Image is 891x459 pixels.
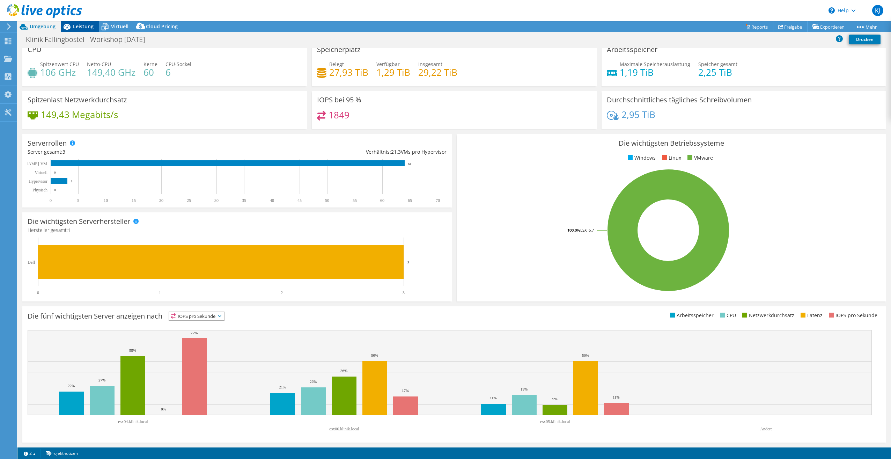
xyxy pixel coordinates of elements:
[807,21,850,32] a: Exportieren
[146,23,178,30] span: Cloud Pricing
[30,23,56,30] span: Umgebung
[540,419,570,424] text: esx05.klinik.local
[132,198,136,203] text: 15
[159,290,161,295] text: 1
[159,198,163,203] text: 20
[118,419,148,424] text: esx04.klinik.local
[613,395,620,399] text: 11%
[391,148,401,155] span: 21.3
[607,46,657,53] h3: Arbeitsspeicher
[408,198,412,203] text: 65
[668,312,714,319] li: Arbeitsspeicher
[50,198,52,203] text: 0
[98,378,105,382] text: 27%
[850,21,882,32] a: Mehr
[161,407,166,411] text: 0%
[626,154,656,162] li: Windows
[143,68,157,76] h4: 60
[28,260,35,265] text: Dell
[37,290,39,295] text: 0
[165,68,191,76] h4: 6
[68,384,75,388] text: 22%
[32,188,47,192] text: Physisch
[279,385,286,389] text: 21%
[28,226,447,234] h4: Hersteller gesamt:
[376,68,410,76] h4: 1,29 TiB
[317,46,360,53] h3: Speicherplatz
[686,154,713,162] li: VMware
[403,290,405,295] text: 3
[317,96,361,104] h3: IOPS bei 95 %
[418,61,442,67] span: Insgesamt
[111,23,128,30] span: Virtuell
[41,111,118,118] h4: 149,43 Megabits/s
[19,449,40,458] a: 2
[849,35,881,44] a: Drucken
[23,36,156,43] h1: Klinik Fallingbostel - Workshop [DATE]
[380,198,384,203] text: 60
[40,61,79,67] span: Spitzenwert CPU
[827,312,877,319] li: IOPS pro Sekunde
[418,68,457,76] h4: 29,22 TiB
[54,171,56,174] text: 0
[340,369,347,373] text: 36%
[28,96,127,104] h3: Spitzenlast Netzwerkdurchsatz
[62,148,65,155] span: 3
[28,46,42,53] h3: CPU
[376,61,400,67] span: Verfügbar
[621,111,655,118] h4: 2,95 TiB
[169,312,224,320] span: IOPS pro Sekunde
[325,198,329,203] text: 50
[187,198,191,203] text: 25
[371,353,378,357] text: 50%
[40,449,83,458] a: Projektnotizen
[237,148,447,156] div: Verhältnis: VMs pro Hypervisor
[191,331,198,335] text: 72%
[310,379,317,384] text: 26%
[28,148,237,156] div: Server gesamt:
[660,154,681,162] li: Linux
[270,198,274,203] text: 40
[73,23,94,30] span: Leistung
[402,388,409,393] text: 17%
[698,61,737,67] span: Speicher gesamt
[329,61,344,67] span: Belegt
[297,198,302,203] text: 45
[54,188,56,192] text: 0
[620,61,690,67] span: Maximale Speicherauslastung
[872,5,883,16] span: KJ
[87,68,135,76] h4: 149,40 GHz
[71,180,73,183] text: 3
[214,198,219,203] text: 30
[143,61,157,67] span: Kerne
[35,170,47,175] text: Virtuell
[68,227,71,233] span: 1
[77,198,79,203] text: 5
[799,312,823,319] li: Latenz
[829,7,835,14] svg: \n
[165,61,191,67] span: CPU-Sockel
[521,387,528,391] text: 19%
[87,61,111,67] span: Netto-CPU
[28,218,130,225] h3: Die wichtigsten Serverhersteller
[607,96,752,104] h3: Durchschnittliches tägliches Schreibvolumen
[407,260,409,264] text: 3
[552,397,558,401] text: 9%
[329,111,349,119] h4: 1849
[760,427,772,431] text: Andere
[741,312,794,319] li: Netzwerkdurchsatz
[740,21,773,32] a: Reports
[408,162,412,166] text: 64
[436,198,440,203] text: 70
[104,198,108,203] text: 10
[329,427,359,431] text: esx06.klinik.local
[28,139,67,147] h3: Serverrollen
[773,21,808,32] a: Freigabe
[353,198,357,203] text: 55
[40,68,79,76] h4: 106 GHz
[462,139,881,147] h3: Die wichtigsten Betriebssysteme
[698,68,737,76] h4: 2,25 TiB
[242,198,246,203] text: 35
[129,348,136,352] text: 55%
[718,312,736,319] li: CPU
